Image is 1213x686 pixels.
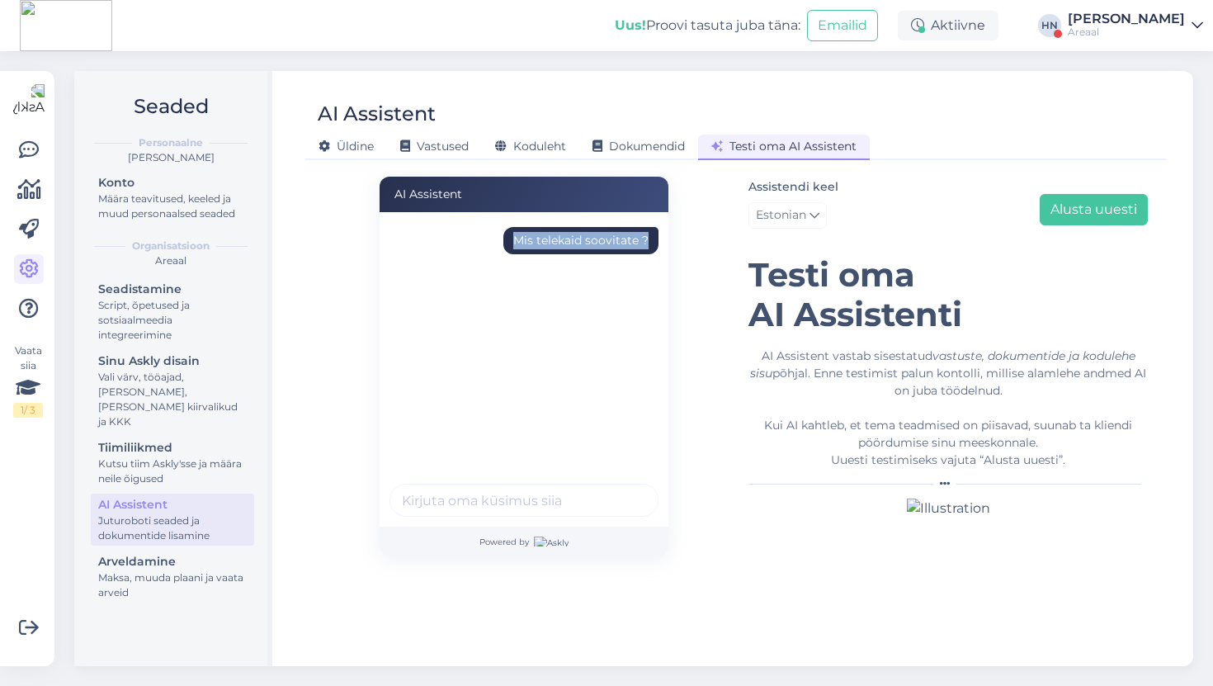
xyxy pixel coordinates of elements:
[748,255,1148,334] h1: Testi oma AI Assistenti
[318,98,436,130] div: AI Assistent
[91,551,254,603] a: ArveldamineMaksa, muuda plaani ja vaata arveid
[807,10,878,41] button: Emailid
[13,403,43,418] div: 1 / 3
[748,348,1148,469] div: AI Assistent vastab sisestatud põhjal. Enne testimist palun kontolli, millise alamlehe andmed AI ...
[711,139,857,154] span: Testi oma AI Assistent
[91,494,254,546] a: AI AssistentJuturoboti seaded ja dokumentide lisamine
[319,139,374,154] span: Üldine
[139,135,203,150] b: Personaalne
[13,84,45,116] img: Askly Logo
[389,484,658,517] input: Kirjuta oma küsimus siia
[756,206,806,225] span: Estonian
[592,139,685,154] span: Dokumendid
[98,570,247,600] div: Maksa, muuda plaani ja vaata arveid
[91,172,254,224] a: KontoMäära teavitused, keeled ja muud personaalsed seaded
[98,457,247,486] div: Kutsu tiim Askly'sse ja määra neile õigused
[87,150,254,165] div: [PERSON_NAME]
[87,91,254,122] h2: Seaded
[748,178,838,196] label: Assistendi keel
[132,239,210,253] b: Organisatsioon
[98,513,247,543] div: Juturoboti seaded ja dokumentide lisamine
[1068,12,1185,26] div: [PERSON_NAME]
[1068,26,1185,39] div: Areaal
[1038,14,1061,37] div: HN
[98,496,247,513] div: AI Assistent
[98,439,247,457] div: Tiimiliikmed
[98,298,247,343] div: Script, õpetused ja sotsiaalmeedia integreerimine
[1068,12,1203,39] a: [PERSON_NAME]Areaal
[534,537,569,546] img: Askly
[479,536,569,548] span: Powered by
[1040,194,1148,225] button: Alusta uuesti
[91,278,254,345] a: SeadistamineScript, õpetused ja sotsiaalmeedia integreerimine
[87,253,254,268] div: Areaal
[615,16,800,35] div: Proovi tasuta juba täna:
[400,139,469,154] span: Vastused
[380,177,668,212] div: AI Assistent
[615,17,646,33] b: Uus!
[91,437,254,489] a: TiimiliikmedKutsu tiim Askly'sse ja määra neile õigused
[98,192,247,221] div: Määra teavitused, keeled ja muud personaalsed seaded
[98,370,247,429] div: Vali värv, tööajad, [PERSON_NAME], [PERSON_NAME] kiirvalikud ja KKK
[91,350,254,432] a: Sinu Askly disainVali värv, tööajad, [PERSON_NAME], [PERSON_NAME] kiirvalikud ja KKK
[750,348,1135,381] i: vastuste, dokumentide ja kodulehe sisu
[98,352,247,370] div: Sinu Askly disain
[98,281,247,298] div: Seadistamine
[98,553,247,570] div: Arveldamine
[513,232,649,249] div: Mis telekaid soovitate ?
[495,139,566,154] span: Koduleht
[748,202,827,229] a: Estonian
[13,343,43,418] div: Vaata siia
[907,499,990,518] img: Illustration
[898,11,998,40] div: Aktiivne
[98,174,247,192] div: Konto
